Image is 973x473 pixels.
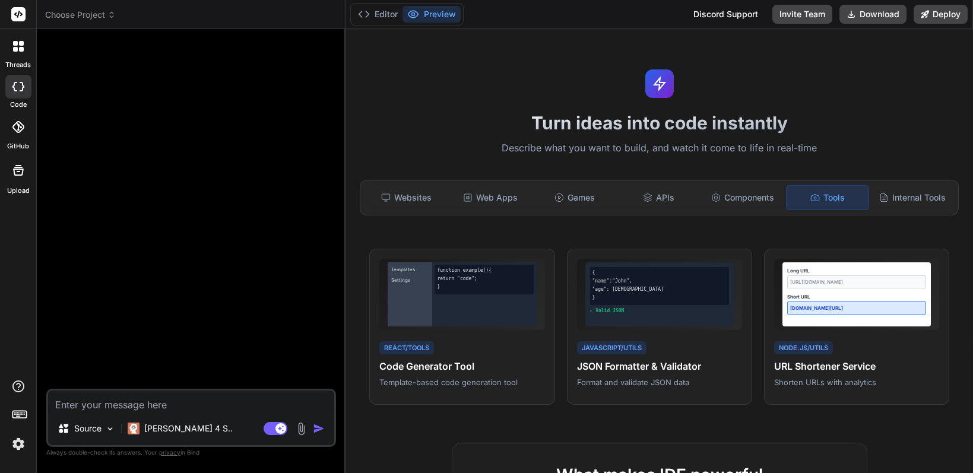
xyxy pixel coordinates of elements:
div: } [592,294,727,301]
div: Games [534,185,616,210]
img: settings [8,434,28,454]
button: Invite Team [772,5,832,24]
div: Node.js/Utils [774,341,833,355]
button: Preview [402,6,461,23]
div: Components [702,185,784,210]
div: [DOMAIN_NAME][URL] [787,301,926,315]
p: Shorten URLs with analytics [774,377,939,388]
div: React/Tools [379,341,434,355]
div: "name":"John", [592,278,727,285]
div: Tools [786,185,869,210]
p: Format and validate JSON data [577,377,742,388]
div: APIs [618,185,700,210]
div: Internal Tools [871,185,953,210]
p: [PERSON_NAME] 4 S.. [144,423,233,434]
h4: JSON Formatter & Validator [577,359,742,373]
p: Always double-check its answers. Your in Bind [46,447,336,458]
span: Choose Project [45,9,116,21]
div: Short URL [787,293,926,300]
p: Template-based code generation tool [379,377,544,388]
h1: Turn ideas into code instantly [353,112,966,134]
label: Upload [7,186,30,196]
div: ✓ Valid JSON [590,307,729,315]
h4: URL Shortener Service [774,359,939,373]
div: Templates [390,265,430,274]
p: Describe what you want to build, and watch it come to life in real-time [353,141,966,156]
div: } [437,284,531,291]
div: { [592,269,727,277]
h4: Code Generator Tool [379,359,544,373]
div: function example() { [437,267,531,274]
button: Editor [353,6,402,23]
div: Discord Support [686,5,765,24]
div: Long URL [787,267,926,274]
div: Settings [390,275,430,285]
div: JavaScript/Utils [577,341,646,355]
span: privacy [159,449,180,456]
img: icon [313,423,325,434]
img: Pick Models [105,424,115,434]
label: GitHub [7,141,29,151]
div: Web Apps [449,185,531,210]
button: Download [839,5,907,24]
img: Claude 4 Sonnet [128,423,140,434]
label: code [10,100,27,110]
button: Deploy [914,5,968,24]
p: Source [74,423,102,434]
div: return "code"; [437,275,531,282]
div: [URL][DOMAIN_NAME] [787,275,926,288]
div: "age": [DEMOGRAPHIC_DATA] [592,286,727,293]
img: attachment [294,422,308,436]
div: Websites [365,185,447,210]
label: threads [5,60,31,70]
